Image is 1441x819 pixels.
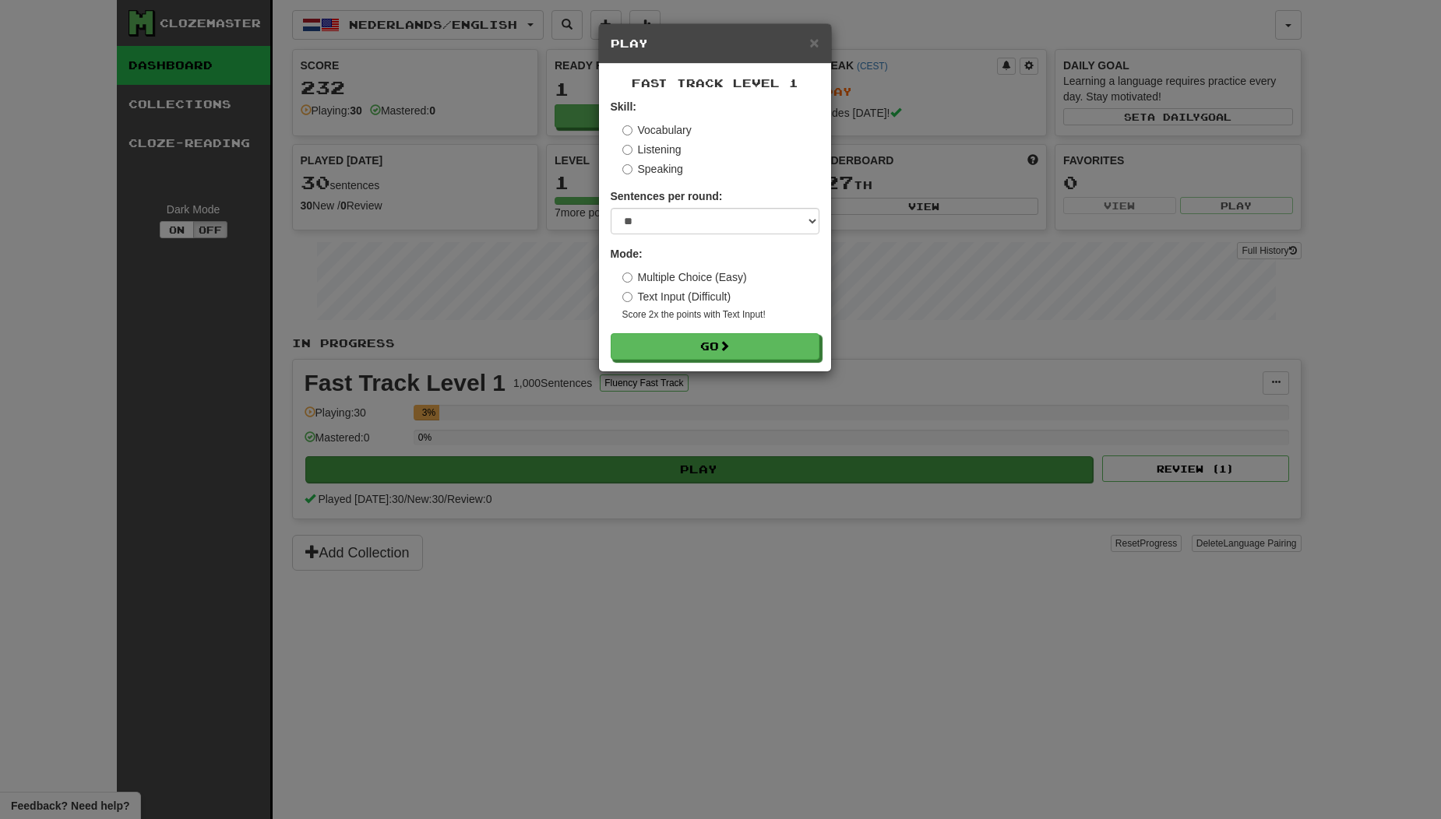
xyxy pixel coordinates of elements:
label: Listening [622,142,682,157]
button: Go [611,333,819,360]
small: Score 2x the points with Text Input ! [622,308,819,322]
button: Close [809,34,819,51]
label: Sentences per round: [611,188,723,204]
label: Vocabulary [622,122,692,138]
input: Text Input (Difficult) [622,292,632,302]
h5: Play [611,36,819,51]
label: Speaking [622,161,683,177]
label: Multiple Choice (Easy) [622,269,747,285]
span: Fast Track Level 1 [632,76,798,90]
input: Vocabulary [622,125,632,135]
input: Multiple Choice (Easy) [622,272,632,283]
label: Text Input (Difficult) [622,289,731,304]
span: × [809,33,819,51]
input: Speaking [622,164,632,174]
strong: Skill: [611,100,636,113]
input: Listening [622,145,632,155]
strong: Mode: [611,248,643,260]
